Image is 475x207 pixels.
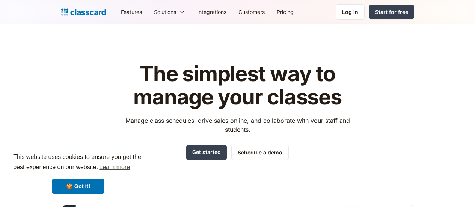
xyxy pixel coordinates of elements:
[232,3,271,20] a: Customers
[6,145,150,201] div: cookieconsent
[186,145,227,160] a: Get started
[191,3,232,20] a: Integrations
[148,3,191,20] div: Solutions
[115,3,148,20] a: Features
[98,162,131,173] a: learn more about cookies
[231,145,289,160] a: Schedule a demo
[342,8,358,16] div: Log in
[118,116,357,134] p: Manage class schedules, drive sales online, and collaborate with your staff and students.
[271,3,300,20] a: Pricing
[13,153,143,173] span: This website uses cookies to ensure you get the best experience on our website.
[369,5,414,19] a: Start for free
[118,62,357,109] h1: The simplest way to manage your classes
[61,7,106,17] a: Logo
[336,4,365,20] a: Log in
[52,179,104,194] a: dismiss cookie message
[375,8,408,16] div: Start for free
[154,8,176,16] div: Solutions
